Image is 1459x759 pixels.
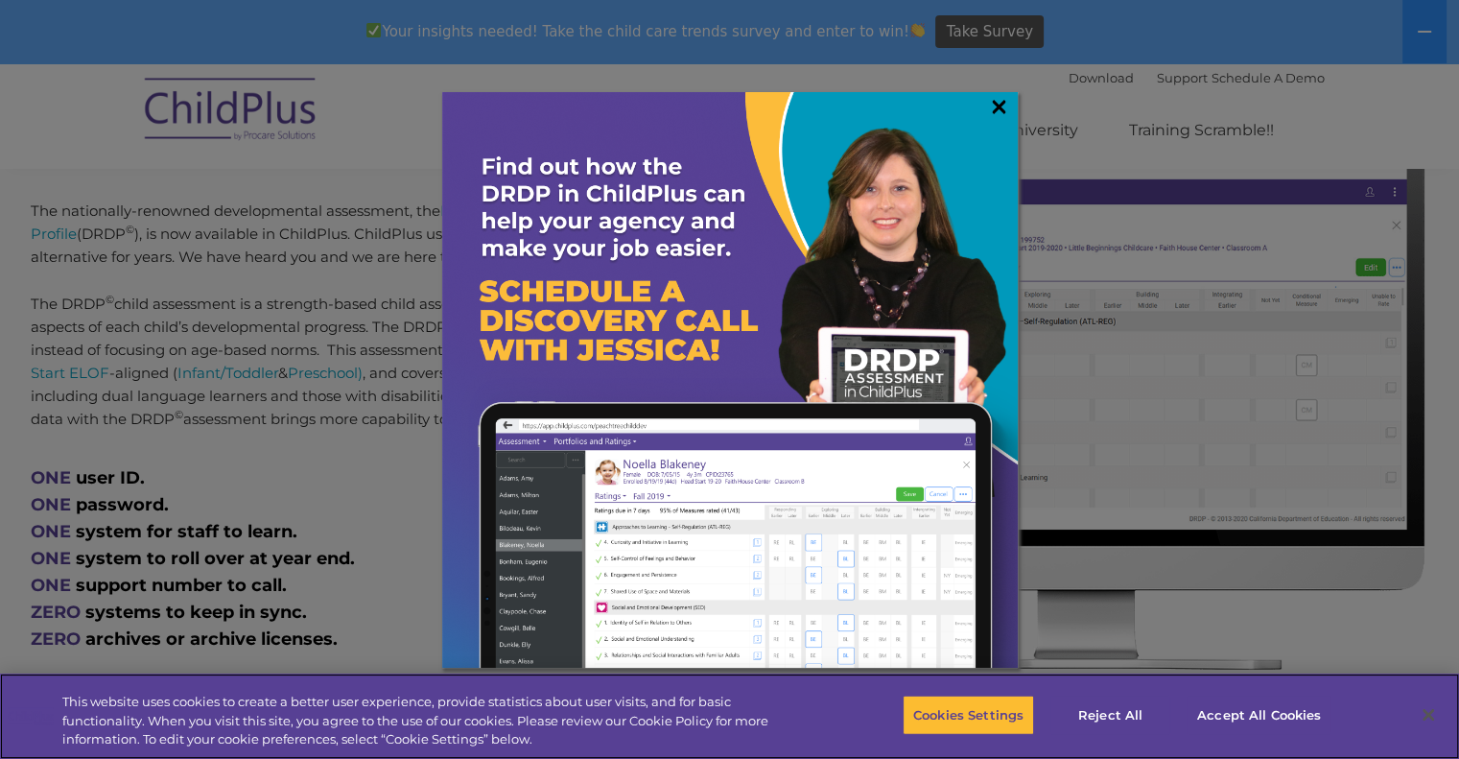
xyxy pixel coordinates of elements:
button: Cookies Settings [903,695,1034,735]
div: This website uses cookies to create a better user experience, provide statistics about user visit... [62,693,803,749]
button: Reject All [1050,695,1170,735]
button: Close [1407,694,1449,736]
button: Accept All Cookies [1187,695,1331,735]
a: × [988,97,1010,116]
